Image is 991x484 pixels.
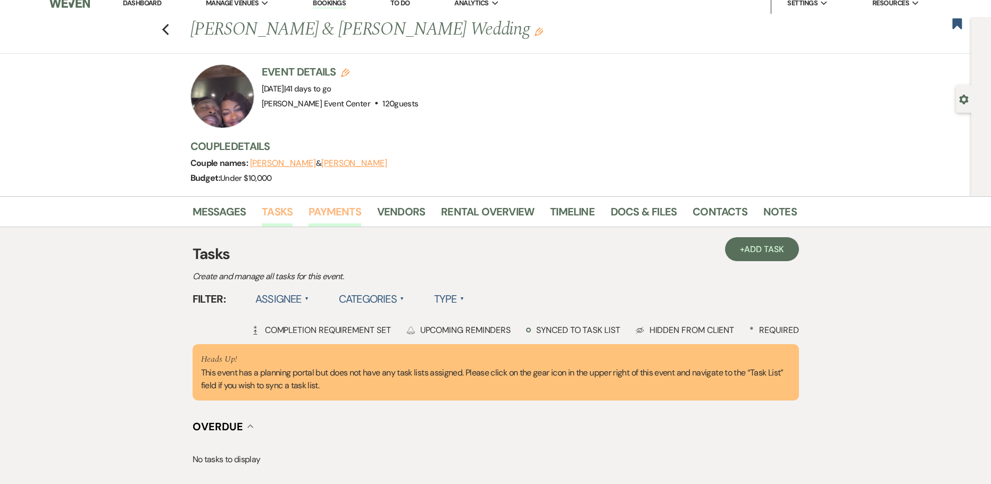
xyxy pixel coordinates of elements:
label: Categories [339,289,404,308]
p: Heads Up! [201,353,790,366]
label: Assignee [255,289,309,308]
h3: Couple Details [190,139,786,154]
span: Under $10,000 [220,173,272,183]
a: Timeline [550,203,595,227]
span: & [250,158,387,169]
span: Budget: [190,172,221,183]
button: Overdue [193,421,254,432]
span: Overdue [193,420,243,433]
a: Notes [763,203,797,227]
span: ▲ [305,295,309,303]
span: | [284,84,331,94]
h3: Tasks [193,243,799,265]
a: Rental Overview [441,203,534,227]
a: Contacts [693,203,747,227]
span: [PERSON_NAME] Event Center [262,98,370,109]
span: Couple names: [190,157,250,169]
a: +Add Task [725,237,798,261]
button: [PERSON_NAME] [321,159,387,168]
div: Hidden from Client [636,324,735,336]
button: Edit [535,27,543,36]
a: Vendors [377,203,425,227]
label: Type [434,289,464,308]
a: Docs & Files [611,203,677,227]
p: No tasks to display [193,453,799,466]
span: ▲ [400,295,404,303]
a: Tasks [262,203,293,227]
div: Synced to task list [526,324,620,336]
a: Payments [309,203,361,227]
span: Filter: [193,291,226,307]
span: [DATE] [262,84,331,94]
span: 120 guests [382,98,418,109]
button: [PERSON_NAME] [250,159,316,168]
a: Messages [193,203,246,227]
div: This event has a planning portal but does not have any task lists assigned. Please click on the g... [201,353,790,392]
div: Upcoming Reminders [406,324,511,336]
p: Create and manage all tasks for this event. [193,270,565,283]
span: 41 days to go [286,84,331,94]
h1: [PERSON_NAME] & [PERSON_NAME] Wedding [190,17,667,43]
span: ▲ [460,295,464,303]
div: Required [750,324,798,336]
span: Add Task [744,244,784,255]
button: Open lead details [959,94,969,104]
div: Completion Requirement Set [251,324,391,336]
h3: Event Details [262,64,419,79]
